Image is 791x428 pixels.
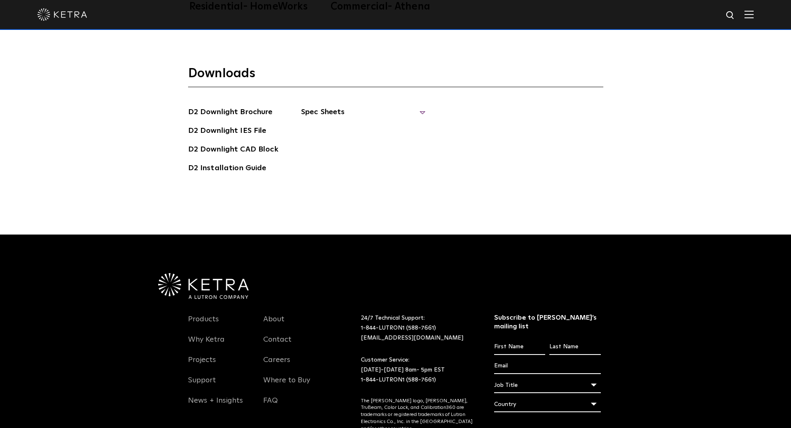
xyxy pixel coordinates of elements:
[188,355,216,374] a: Projects
[744,10,754,18] img: Hamburger%20Nav.svg
[361,313,473,343] p: 24/7 Technical Support:
[494,396,601,412] div: Country
[188,313,251,415] div: Navigation Menu
[494,377,601,393] div: Job Title
[263,315,284,334] a: About
[188,335,225,354] a: Why Ketra
[188,162,267,176] a: D2 Installation Guide
[549,339,600,355] input: Last Name
[301,106,426,125] span: Spec Sheets
[263,313,326,415] div: Navigation Menu
[361,325,436,331] a: 1-844-LUTRON1 (588-7661)
[361,377,436,383] a: 1-844-LUTRON1 (588-7661)
[494,313,601,331] h3: Subscribe to [PERSON_NAME]’s mailing list
[188,376,216,395] a: Support
[188,66,603,87] h3: Downloads
[263,355,290,374] a: Careers
[725,10,736,21] img: search icon
[37,8,87,21] img: ketra-logo-2019-white
[494,358,601,374] input: Email
[158,273,249,299] img: Ketra-aLutronCo_White_RGB
[188,106,273,120] a: D2 Downlight Brochure
[188,144,278,157] a: D2 Downlight CAD Block
[188,125,267,138] a: D2 Downlight IES File
[263,396,278,415] a: FAQ
[263,335,291,354] a: Contact
[263,376,310,395] a: Where to Buy
[188,396,243,415] a: News + Insights
[494,339,545,355] input: First Name
[188,315,219,334] a: Products
[361,355,473,385] p: Customer Service: [DATE]-[DATE] 8am- 5pm EST
[361,335,463,341] a: [EMAIL_ADDRESS][DOMAIN_NAME]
